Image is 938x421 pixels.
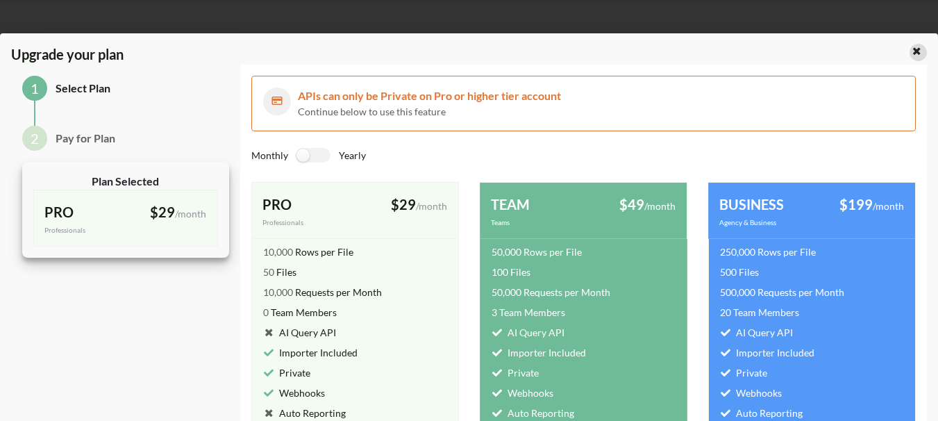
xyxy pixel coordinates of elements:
span: 500 [720,266,737,278]
span: 10,000 [263,286,293,298]
span: $29 [391,196,416,213]
span: 0 [263,306,269,318]
div: Requests per Month [263,285,382,299]
span: 500,000 [720,286,755,298]
span: Upgrade your plan [11,46,124,74]
span: Pay for Plan [56,131,115,145]
div: Requests per Month [492,285,610,299]
div: AI Query API [492,325,564,340]
div: Team Members [492,305,565,320]
div: TEAM [491,194,583,215]
span: 250,000 [720,246,755,258]
span: /month [644,200,676,212]
div: PRO [44,201,125,222]
div: Team Members [720,305,799,320]
div: Auto Reporting [720,406,803,420]
div: Rows per File [263,245,353,259]
span: APIs can only be Private on Pro or higher tier account [298,89,561,102]
div: Agency & Business [719,217,812,228]
div: Files [263,265,296,279]
span: $49 [619,196,644,213]
span: 20 [720,306,731,318]
div: Webhooks [263,386,325,400]
span: 50 [263,266,274,278]
span: /month [873,200,904,212]
span: /month [175,208,206,220]
div: Private [720,365,767,380]
div: Importer Included [263,345,358,360]
span: $199 [839,196,873,213]
div: Auto Reporting [492,406,574,420]
div: Webhooks [492,386,553,400]
span: 3 [492,306,497,318]
div: Professionals [262,217,355,228]
div: Webhooks [720,386,782,400]
div: Requests per Month [720,285,844,299]
div: Yearly [339,148,584,171]
div: Teams [491,217,583,228]
div: AI Query API [263,325,336,340]
div: Importer Included [492,345,586,360]
div: Private [263,365,310,380]
div: AI Query API [720,325,793,340]
span: $29 [150,204,175,220]
span: 10,000 [263,246,293,258]
span: 50,000 [492,286,521,298]
div: Rows per File [720,245,816,259]
span: /month [416,200,447,212]
span: 100 [492,266,508,278]
div: BUSINESS [719,194,812,215]
div: Auto Reporting [263,406,346,420]
div: Rows per File [492,245,582,259]
div: PRO [262,194,355,215]
div: 1 [22,76,47,101]
div: Professionals [44,225,125,236]
div: Importer Included [720,345,814,360]
span: Select Plan [56,81,110,94]
div: Files [720,265,759,279]
span: 50,000 [492,246,521,258]
div: Private [492,365,539,380]
div: Files [492,265,530,279]
span: Continue below to use this feature [298,106,446,117]
div: 2 [22,126,47,151]
div: Team Members [263,305,337,320]
div: Monthly [251,148,288,171]
div: Plan Selected [33,173,218,190]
